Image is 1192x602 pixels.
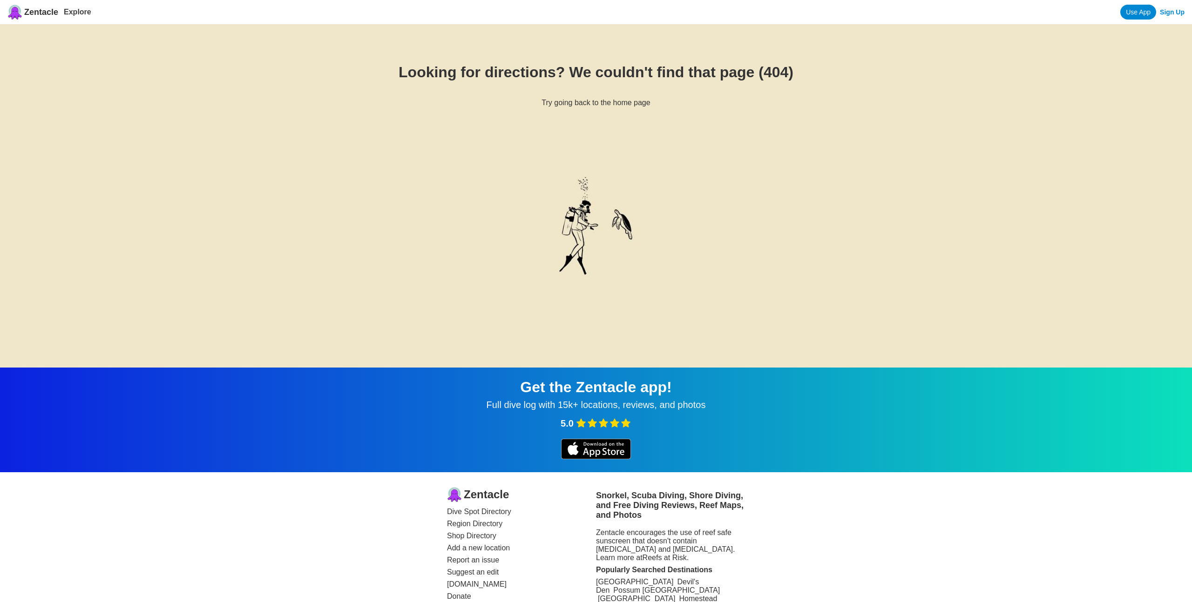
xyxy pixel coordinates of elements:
[64,8,91,16] a: Explore
[7,5,22,20] img: Zentacle logo
[11,400,1181,410] div: Full dive log with 15k+ locations, reviews, and photos
[561,439,631,459] img: iOS app store
[11,379,1181,396] div: Get the Zentacle app!
[447,544,596,552] a: Add a new location
[561,418,574,429] span: 5.0
[464,488,509,501] span: Zentacle
[596,578,699,594] a: Devil's Den
[447,487,462,502] img: logo
[30,64,1162,81] h1: Looking for directions? We couldn't find that page (404)
[447,556,596,564] a: Report an issue
[596,566,745,574] div: Popularly Searched Destinations
[596,578,674,586] a: [GEOGRAPHIC_DATA]
[1120,5,1156,20] a: Use App
[7,5,58,20] a: Zentacle logoZentacle
[596,491,745,520] h3: Snorkel, Scuba Diving, Shore Diving, and Free Diving Reviews, Reef Maps, and Photos
[447,592,596,601] a: Donate
[447,580,596,589] a: [DOMAIN_NAME]
[596,528,745,562] div: Zentacle encourages the use of reef safe sunscreen that doesn't contain [MEDICAL_DATA] and [MEDIC...
[561,453,631,461] a: iOS app store
[643,554,687,562] a: Reefs at Risk
[24,7,58,17] span: Zentacle
[613,586,720,594] a: Possum [GEOGRAPHIC_DATA]
[447,508,596,516] a: Dive Spot Directory
[30,99,1162,107] h6: Try going back to the home page
[447,532,596,540] a: Shop Directory
[447,568,596,576] a: Suggest an edit
[447,520,596,528] a: Region Directory
[1160,8,1185,16] a: Sign Up
[517,124,675,336] img: Diver with turtle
